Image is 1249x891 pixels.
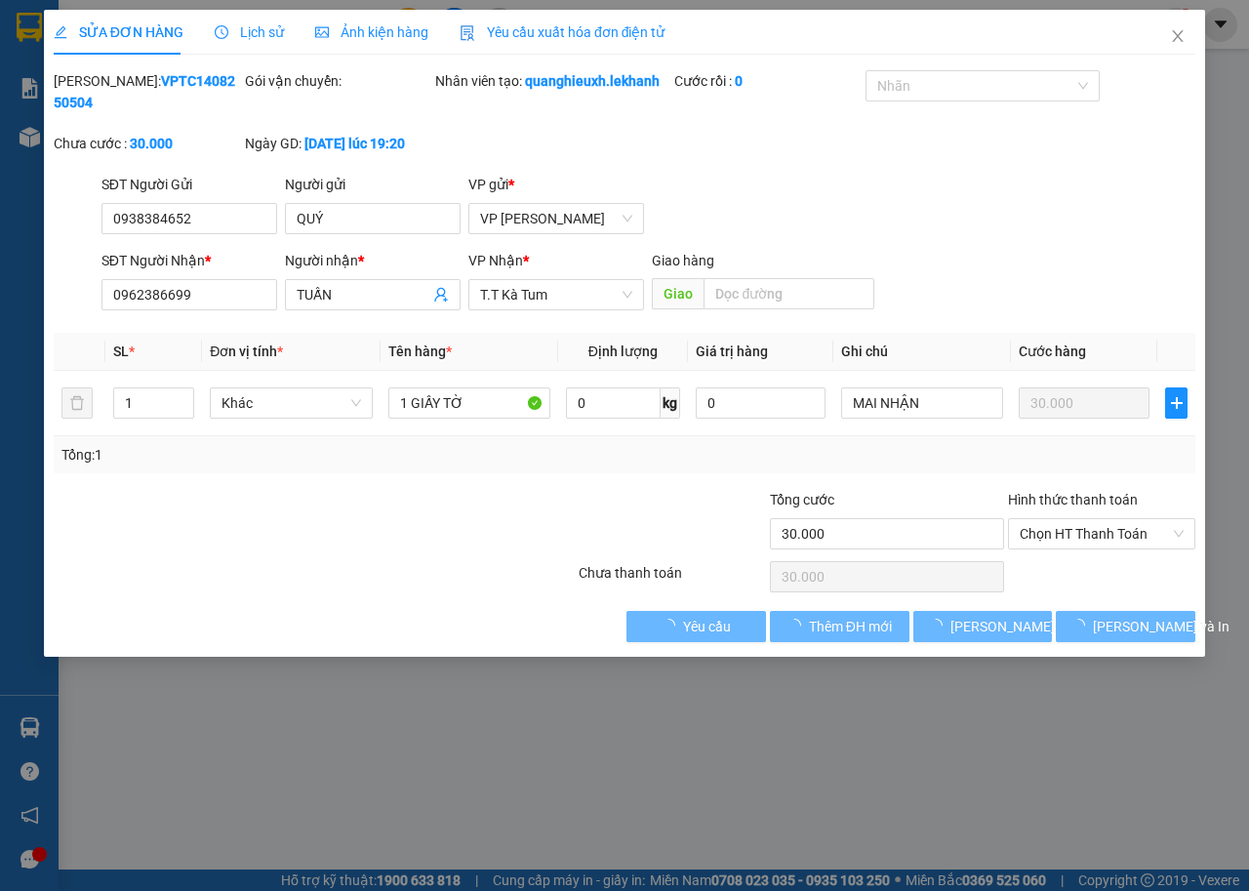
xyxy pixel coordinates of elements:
span: Thêm ĐH mới [809,616,892,637]
span: T.T Kà Tum [480,280,632,309]
img: icon [460,25,475,41]
input: Dọc đường [704,278,873,309]
div: Nhân viên tạo: [435,70,670,92]
button: plus [1165,387,1188,419]
span: Giao hàng [652,253,714,268]
div: Tổng: 1 [61,444,484,466]
span: Giá trị hàng [696,344,768,359]
span: picture [315,25,329,39]
span: Giao [652,278,704,309]
button: delete [61,387,93,419]
div: SĐT Người Nhận [101,250,277,271]
span: loading [929,619,950,632]
div: Người gửi [285,174,461,195]
span: [PERSON_NAME] đổi [950,616,1076,637]
div: Người nhận [285,250,461,271]
span: Nhận: [228,19,275,39]
div: VP [PERSON_NAME] [228,17,385,63]
div: Cước rồi : [674,70,862,92]
span: SỬA ĐƠN HÀNG [54,24,183,40]
span: Khác [222,388,360,418]
span: [PERSON_NAME] và In [1093,616,1229,637]
div: THÚY [17,87,215,110]
span: VP Tân Bình [480,204,632,233]
b: 30.000 [130,136,173,151]
div: SĐT Người Gửi [101,174,277,195]
div: 0914528097 [17,110,215,138]
span: loading [662,619,683,632]
span: Tổng cước [770,492,834,507]
span: edit [54,25,67,39]
span: clock-circle [215,25,228,39]
span: Đơn vị tính [210,344,283,359]
span: Yêu cầu xuất hóa đơn điện tử [460,24,665,40]
b: 0 [735,73,743,89]
span: kg [661,387,680,419]
div: Ngày GD: [245,133,432,154]
span: Chọn HT Thanh Toán [1020,519,1184,548]
input: VD: Bàn, Ghế [388,387,550,419]
label: Hình thức thanh toán [1008,492,1138,507]
span: plus [1166,395,1187,411]
span: SL [113,344,129,359]
div: CHỊ [PERSON_NAME] [228,63,385,110]
input: Ghi Chú [841,387,1003,419]
span: loading [1071,619,1093,632]
button: Close [1150,10,1205,64]
button: [PERSON_NAME] và In [1056,611,1195,642]
div: Chưa cước : [54,133,241,154]
b: quanghieuxh.lekhanh [525,73,660,89]
span: Gửi: [17,19,47,39]
div: [PERSON_NAME][GEOGRAPHIC_DATA][PERSON_NAME] [17,17,215,87]
div: Gói vận chuyển: [245,70,432,92]
span: Ảnh kiện hàng [315,24,428,40]
span: Tên hàng [388,344,452,359]
div: [PERSON_NAME]: [54,70,241,113]
span: Định lượng [588,344,658,359]
input: 0 [1019,387,1149,419]
span: Lịch sử [215,24,284,40]
span: VP Nhận [468,253,523,268]
span: user-add [433,287,449,303]
span: Cước hàng [1019,344,1086,359]
span: close [1170,28,1186,44]
button: Thêm ĐH mới [770,611,909,642]
th: Ghi chú [833,333,1011,371]
b: [DATE] lúc 19:20 [304,136,405,151]
span: Yêu cầu [683,616,731,637]
div: 0984071713 [228,110,385,138]
div: Chưa thanh toán [577,562,768,596]
div: VP gửi [468,174,644,195]
button: [PERSON_NAME] đổi [913,611,1053,642]
span: loading [787,619,809,632]
button: Yêu cầu [626,611,766,642]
